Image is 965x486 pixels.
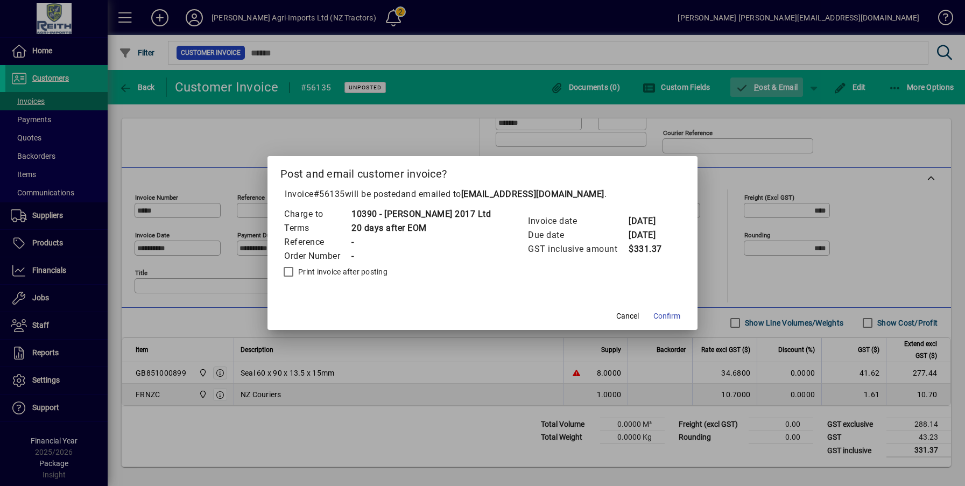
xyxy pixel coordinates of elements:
[267,156,698,187] h2: Post and email customer invoice?
[351,221,491,235] td: 20 days after EOM
[461,189,604,199] b: [EMAIL_ADDRESS][DOMAIN_NAME]
[610,306,645,326] button: Cancel
[653,311,680,322] span: Confirm
[351,207,491,221] td: 10390 - [PERSON_NAME] 2017 Ltd
[351,235,491,249] td: -
[401,189,604,199] span: and emailed to
[284,207,351,221] td: Charge to
[628,242,671,256] td: $331.37
[527,214,628,228] td: Invoice date
[284,235,351,249] td: Reference
[284,221,351,235] td: Terms
[284,249,351,263] td: Order Number
[314,189,345,199] span: #56135
[649,306,685,326] button: Confirm
[527,228,628,242] td: Due date
[280,188,685,201] p: Invoice will be posted .
[296,266,388,277] label: Print invoice after posting
[527,242,628,256] td: GST inclusive amount
[628,214,671,228] td: [DATE]
[351,249,491,263] td: -
[616,311,639,322] span: Cancel
[628,228,671,242] td: [DATE]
